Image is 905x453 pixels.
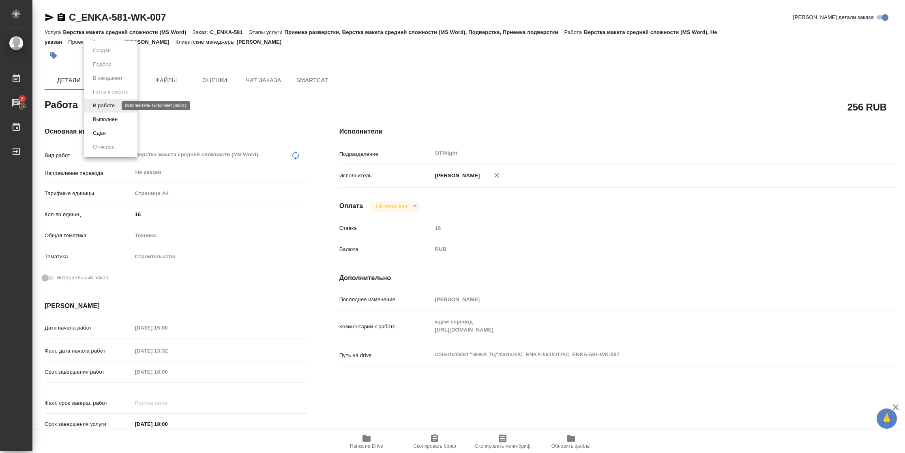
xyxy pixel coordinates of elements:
button: Готов к работе [90,87,131,96]
button: Отменен [90,142,117,151]
button: Создан [90,46,113,55]
button: Сдан [90,129,108,138]
button: Подбор [90,60,114,69]
button: Выполнен [90,115,120,124]
button: В работе [90,101,117,110]
button: В ожидании [90,74,124,83]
